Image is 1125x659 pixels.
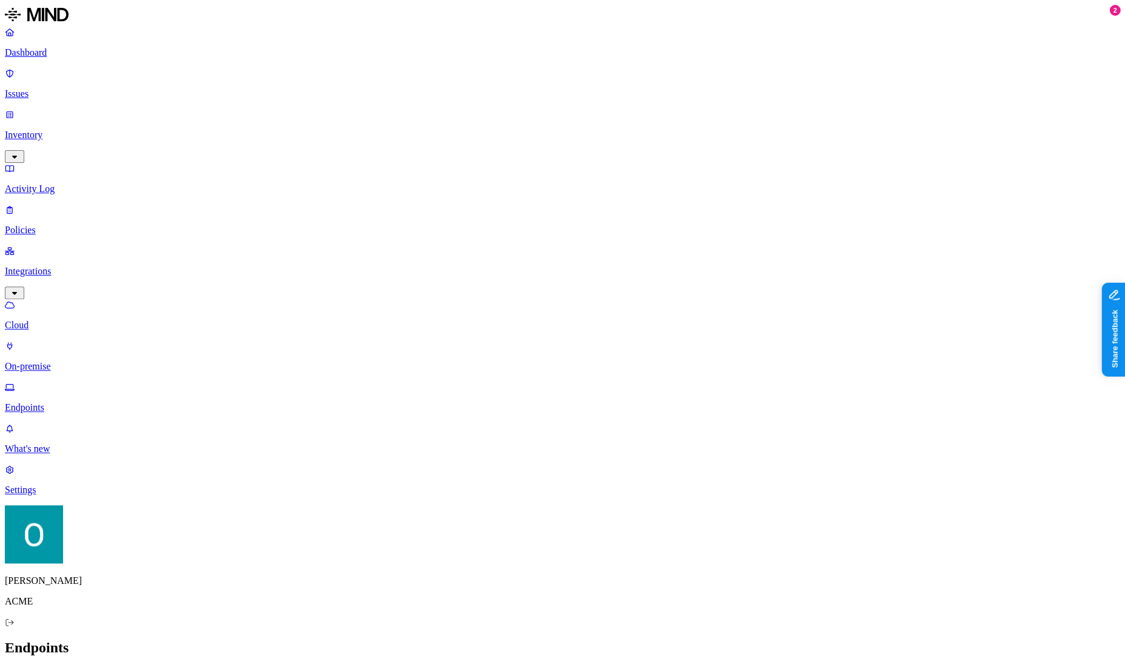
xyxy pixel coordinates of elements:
[5,204,1120,236] a: Policies
[1109,5,1120,16] div: 2
[5,68,1120,99] a: Issues
[5,340,1120,372] a: On-premise
[5,320,1120,331] p: Cloud
[5,245,1120,297] a: Integrations
[5,505,63,563] img: Ofir Englard
[5,184,1120,194] p: Activity Log
[5,640,1120,656] h2: Endpoints
[5,5,68,24] img: MIND
[5,109,1120,161] a: Inventory
[5,464,1120,495] a: Settings
[5,27,1120,58] a: Dashboard
[5,47,1120,58] p: Dashboard
[5,485,1120,495] p: Settings
[5,443,1120,454] p: What's new
[5,402,1120,413] p: Endpoints
[5,130,1120,141] p: Inventory
[5,88,1120,99] p: Issues
[5,299,1120,331] a: Cloud
[5,5,1120,27] a: MIND
[5,596,1120,607] p: ACME
[5,266,1120,277] p: Integrations
[5,163,1120,194] a: Activity Log
[5,225,1120,236] p: Policies
[5,423,1120,454] a: What's new
[5,382,1120,413] a: Endpoints
[5,361,1120,372] p: On-premise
